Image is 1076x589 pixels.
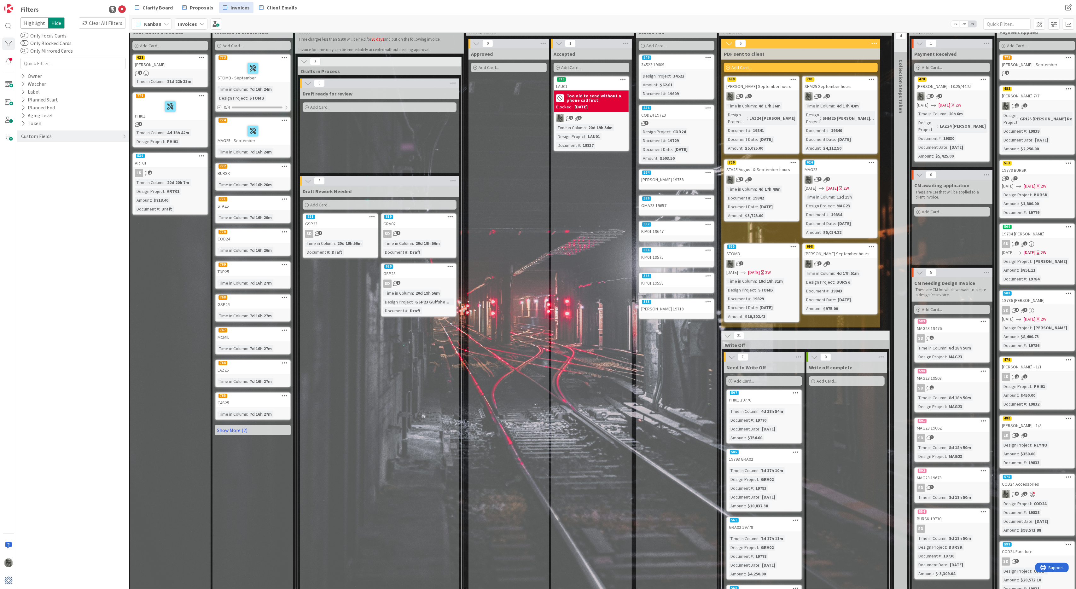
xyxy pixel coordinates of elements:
span: : [165,78,166,85]
span: 1 [938,94,942,98]
div: Design Project [1002,112,1017,126]
div: 50819786 [PERSON_NAME] [1000,291,1074,304]
a: Show More (2) [215,425,291,435]
div: SD [381,280,456,288]
div: [PERSON_NAME] 7/7 [1000,92,1074,100]
div: [PERSON_NAME] - September [1000,61,1074,69]
div: Document # [805,127,829,134]
div: SD [303,230,378,238]
div: PA [1000,102,1074,110]
div: 596 [639,196,714,201]
div: 623 [557,77,566,82]
div: 776 [136,94,145,98]
button: Only Mirrored Cards [20,48,28,54]
div: 590MAG23 19503 [915,368,989,382]
div: 597PHI01 19770 [727,390,801,404]
span: 1 [138,122,142,126]
div: Amount [641,81,657,88]
div: LAU01 [554,82,629,90]
div: LK [1000,431,1074,440]
div: Time in Column [556,124,586,131]
div: 585KIP01 19558 [639,273,714,287]
div: 19609 [666,90,680,97]
div: 512 [1000,160,1074,166]
div: 556 [639,105,714,111]
div: 700STA25 August & September hours [724,160,799,174]
img: PA [556,114,564,122]
div: 585 [639,273,714,279]
div: PA [803,92,877,101]
span: Clarity Board [142,4,173,11]
div: 765C4S25 [216,393,290,407]
span: 1x [951,21,960,27]
span: 4 [895,32,906,40]
span: [DATE] [939,102,950,108]
span: : [671,72,672,79]
span: : [756,102,757,109]
div: PA [803,260,877,268]
div: 773 [218,55,227,60]
div: 698 [803,244,877,250]
span: 4 [930,94,934,98]
div: LK [1000,373,1074,381]
div: Time in Column [726,102,756,109]
div: LAZ24 [PERSON_NAME] [748,115,797,122]
div: PA [554,114,629,122]
div: Time in Column [218,86,247,93]
div: Watcher [20,80,47,88]
div: PA [803,176,877,184]
div: Clear All Filters [79,17,126,29]
div: Design Project [726,111,747,125]
span: : [1026,128,1027,135]
div: Planned Start [20,96,59,104]
span: 0 [314,79,325,87]
div: 482[PERSON_NAME] 7/7 [1000,86,1074,100]
div: 769 [216,262,290,268]
img: PA [805,260,813,268]
div: 774 [216,118,290,123]
div: 766 [216,360,290,366]
span: 1 [565,40,576,47]
div: 575COD24 Accessories [1000,474,1074,488]
div: 508 [1000,291,1074,296]
div: GRI25 [PERSON_NAME] Res [1018,115,1076,122]
div: 554BURSK 19730 [915,509,989,523]
div: 546 [642,55,651,60]
span: Hide [48,17,65,29]
div: 599 [1000,542,1074,547]
div: 592MAG23 19678 [915,468,989,482]
div: 624 [803,160,877,165]
img: PA [1002,490,1010,498]
div: 767MCMIL [216,327,290,341]
span: 6 [735,40,746,47]
div: Planned End [20,104,55,112]
div: 776 [133,93,207,99]
div: 622 [133,55,207,61]
div: 701SHM25 September hours [803,77,877,90]
span: 6 [569,116,573,120]
div: 482 [1000,86,1074,92]
div: 509 [1000,224,1074,230]
div: Label [20,88,40,96]
div: 768 [216,295,290,300]
div: 765 [216,393,290,399]
div: 775 [1000,55,1074,61]
div: STOMB - September [216,61,290,82]
div: 599COD24 Furniture [1000,542,1074,556]
div: Token [20,119,42,127]
div: 622[PERSON_NAME] [133,55,207,69]
div: 51219779 BURSK [1000,160,1074,174]
div: 621GSP23 [303,214,378,228]
div: 770COD24 [216,229,290,243]
div: 625 [724,244,799,250]
div: 623LAU01 [554,77,629,90]
div: 478[PERSON_NAME] - 18.25/44.25 [915,77,989,90]
span: 0 [482,40,493,47]
div: 699[PERSON_NAME] September hours [724,77,799,90]
div: SD [381,230,456,238]
div: SD [915,484,989,492]
span: Highlight [20,17,48,29]
div: 619 [381,214,456,220]
div: Design Project [641,128,671,135]
div: COD24 19729 [639,111,714,119]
